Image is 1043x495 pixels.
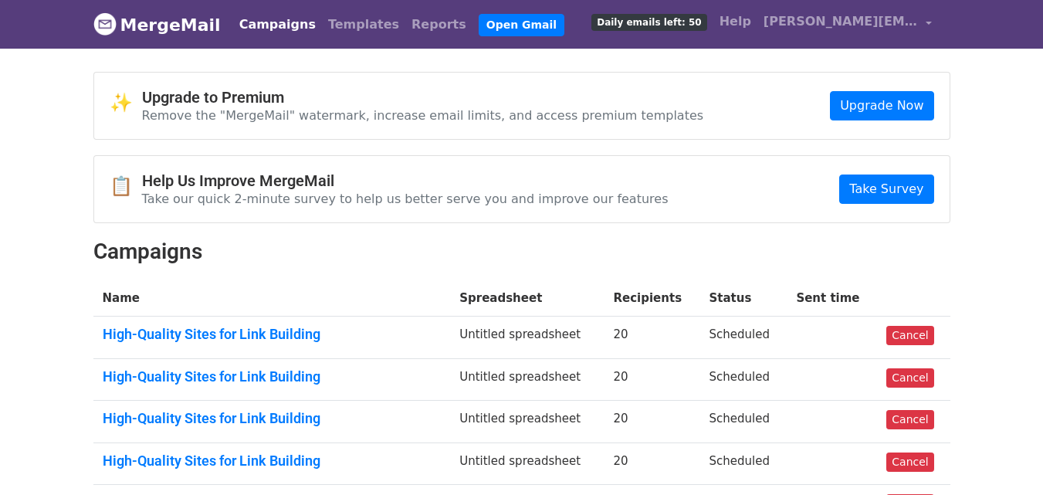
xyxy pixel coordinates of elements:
[93,8,221,41] a: MergeMail
[103,453,442,470] a: High-Quality Sites for Link Building
[886,326,933,345] a: Cancel
[700,401,787,443] td: Scheduled
[142,107,704,124] p: Remove the "MergeMail" watermark, increase email limits, and access premium templates
[110,175,142,198] span: 📋
[233,9,322,40] a: Campaigns
[764,12,918,31] span: [PERSON_NAME][EMAIL_ADDRESS][DOMAIN_NAME]
[886,410,933,429] a: Cancel
[604,317,699,359] td: 20
[757,6,938,42] a: [PERSON_NAME][EMAIL_ADDRESS][DOMAIN_NAME]
[585,6,713,37] a: Daily emails left: 50
[700,358,787,401] td: Scheduled
[591,14,706,31] span: Daily emails left: 50
[110,92,142,114] span: ✨
[450,358,604,401] td: Untitled spreadsheet
[450,317,604,359] td: Untitled spreadsheet
[604,442,699,485] td: 20
[142,191,669,207] p: Take our quick 2-minute survey to help us better serve you and improve our features
[322,9,405,40] a: Templates
[839,175,933,204] a: Take Survey
[700,280,787,317] th: Status
[830,91,933,120] a: Upgrade Now
[142,171,669,190] h4: Help Us Improve MergeMail
[604,401,699,443] td: 20
[405,9,472,40] a: Reports
[103,410,442,427] a: High-Quality Sites for Link Building
[103,368,442,385] a: High-Quality Sites for Link Building
[479,14,564,36] a: Open Gmail
[93,239,950,265] h2: Campaigns
[450,401,604,443] td: Untitled spreadsheet
[700,442,787,485] td: Scheduled
[450,280,604,317] th: Spreadsheet
[93,12,117,36] img: MergeMail logo
[604,280,699,317] th: Recipients
[142,88,704,107] h4: Upgrade to Premium
[886,368,933,388] a: Cancel
[787,280,877,317] th: Sent time
[93,280,451,317] th: Name
[700,317,787,359] td: Scheduled
[450,442,604,485] td: Untitled spreadsheet
[886,453,933,472] a: Cancel
[604,358,699,401] td: 20
[103,326,442,343] a: High-Quality Sites for Link Building
[713,6,757,37] a: Help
